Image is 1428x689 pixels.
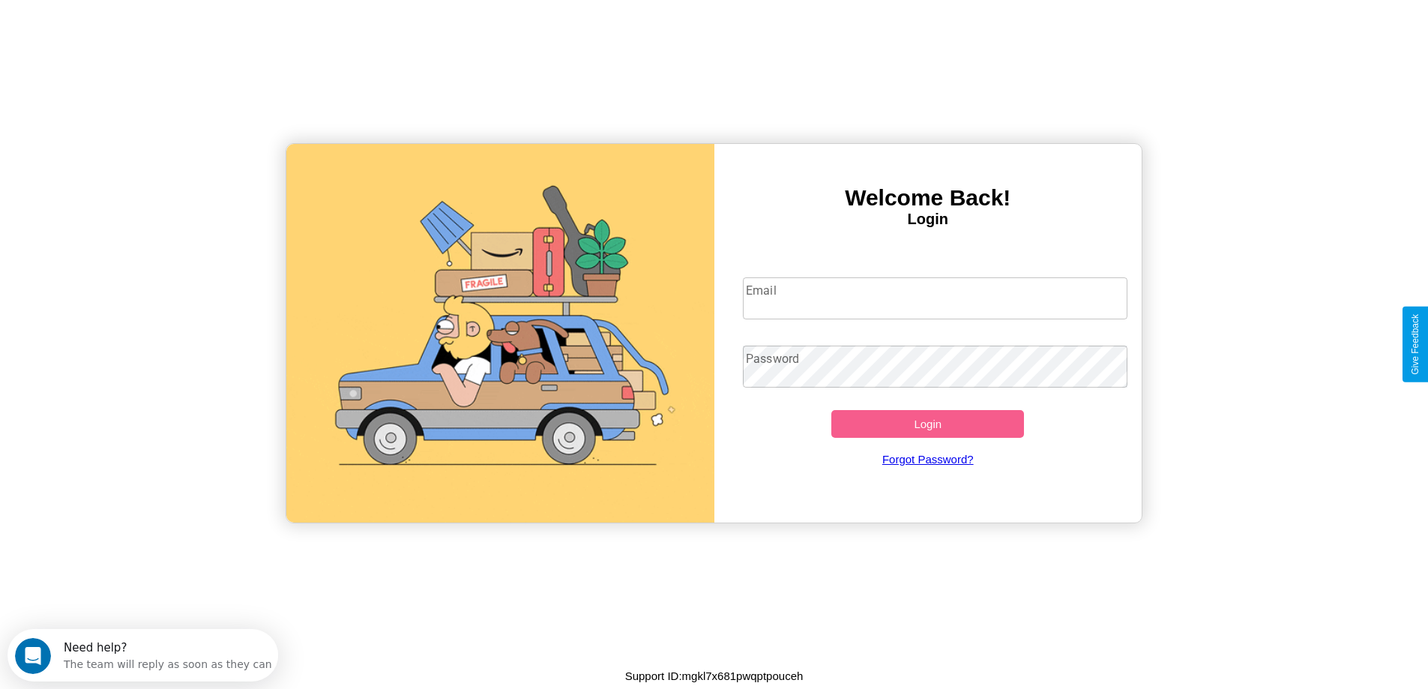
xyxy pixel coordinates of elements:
[56,25,265,40] div: The team will reply as soon as they can
[286,144,714,523] img: gif
[1410,314,1421,375] div: Give Feedback
[714,185,1142,211] h3: Welcome Back!
[625,666,804,686] p: Support ID: mgkl7x681pwqptpouceh
[56,13,265,25] div: Need help?
[15,638,51,674] iframe: Intercom live chat
[714,211,1142,228] h4: Login
[735,438,1120,481] a: Forgot Password?
[7,629,278,682] iframe: Intercom live chat discovery launcher
[831,410,1024,438] button: Login
[6,6,279,47] div: Open Intercom Messenger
